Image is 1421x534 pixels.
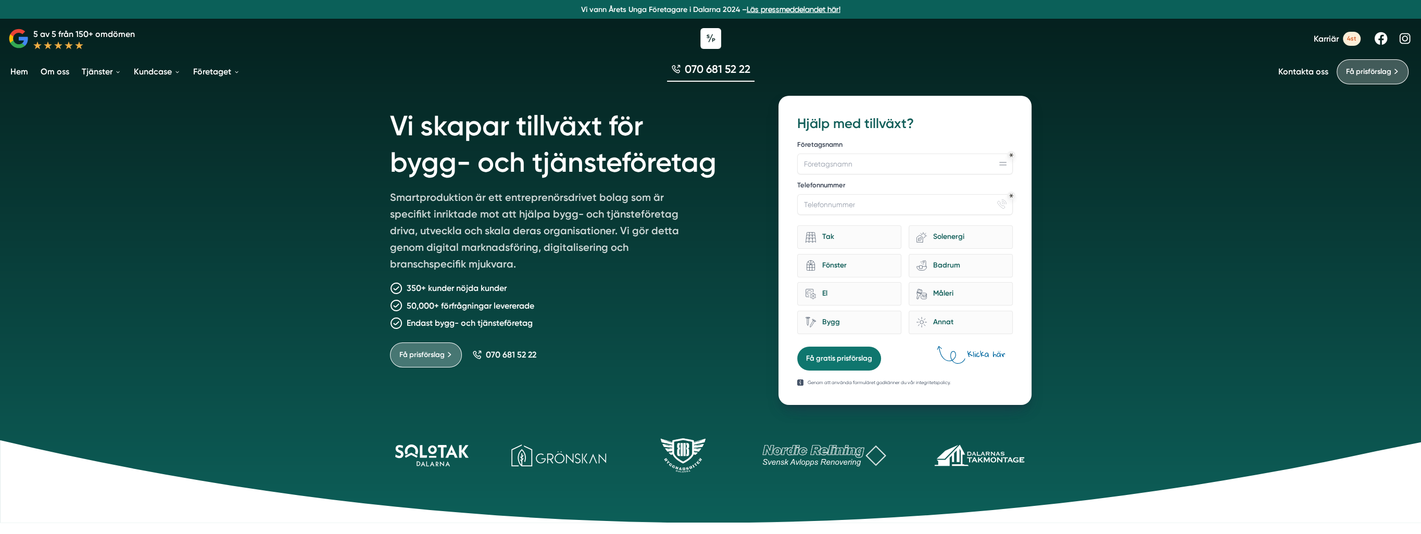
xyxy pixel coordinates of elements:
a: Om oss [39,58,71,85]
a: Företaget [191,58,242,85]
h1: Vi skapar tillväxt för bygg- och tjänsteföretag [390,96,754,189]
a: Få prisförslag [390,342,462,367]
a: 070 681 52 22 [472,350,536,360]
p: Smartproduktion är ett entreprenörsdrivet bolag som är specifikt inriktade mot att hjälpa bygg- o... [390,189,690,276]
p: 350+ kunder nöjda kunder [407,282,507,295]
a: Hem [8,58,30,85]
span: 4st [1343,32,1361,46]
span: 070 681 52 22 [685,61,750,77]
a: Karriär 4st [1314,32,1361,46]
a: Kundcase [132,58,183,85]
input: Företagsnamn [797,154,1012,174]
a: Läs pressmeddelandet här! [747,5,840,14]
p: Vi vann Årets Unga Företagare i Dalarna 2024 – [4,4,1417,15]
a: Få prisförslag [1337,59,1409,84]
a: Tjänster [80,58,123,85]
span: Få prisförslag [399,349,445,361]
label: Företagsnamn [797,140,1012,151]
input: Telefonnummer [797,194,1012,215]
span: Karriär [1314,34,1339,44]
span: 070 681 52 22 [486,350,536,360]
label: Telefonnummer [797,181,1012,192]
button: Få gratis prisförslag [797,347,881,371]
p: 50,000+ förfrågningar levererade [407,299,534,312]
div: Obligatoriskt [1009,153,1013,157]
p: Endast bygg- och tjänsteföretag [407,316,533,329]
a: 070 681 52 22 [667,61,754,82]
span: Få prisförslag [1346,66,1391,78]
h3: Hjälp med tillväxt? [797,115,1012,133]
p: Genom att använda formuläret godkänner du vår integritetspolicy. [808,379,951,386]
a: Kontakta oss [1278,67,1328,77]
div: Obligatoriskt [1009,194,1013,198]
p: 5 av 5 från 150+ omdömen [33,28,135,41]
